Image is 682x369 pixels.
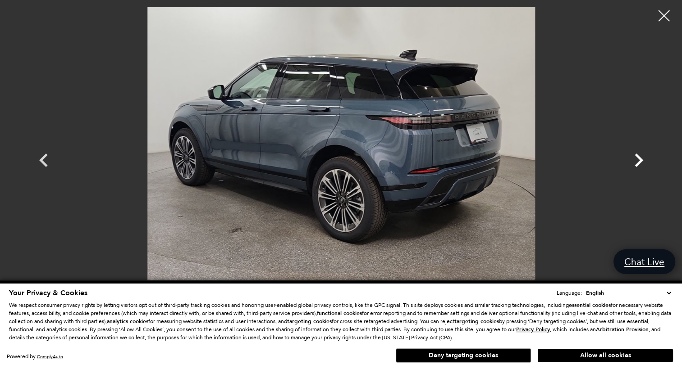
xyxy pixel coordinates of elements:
u: Privacy Policy [516,326,550,333]
strong: functional cookies [317,310,362,317]
strong: targeting cookies [287,318,332,325]
a: ComplyAuto [37,354,63,360]
span: Chat Live [620,256,669,268]
img: New 2026 Tribeca Blue LAND ROVER Dynamic SE image 11 [71,7,612,297]
button: Allow all cookies [538,349,673,362]
div: Previous [30,142,57,183]
div: Powered by [7,354,63,360]
strong: essential cookies [569,301,611,309]
a: Chat Live [613,249,675,274]
p: We respect consumer privacy rights by letting visitors opt out of third-party tracking cookies an... [9,301,673,342]
div: Next [625,142,652,183]
button: Deny targeting cookies [396,348,531,363]
select: Language Select [584,288,673,297]
div: Language: [557,290,582,296]
span: Your Privacy & Cookies [9,288,87,298]
strong: analytics cookies [107,318,148,325]
strong: targeting cookies [454,318,499,325]
strong: Arbitration Provision [596,326,649,333]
